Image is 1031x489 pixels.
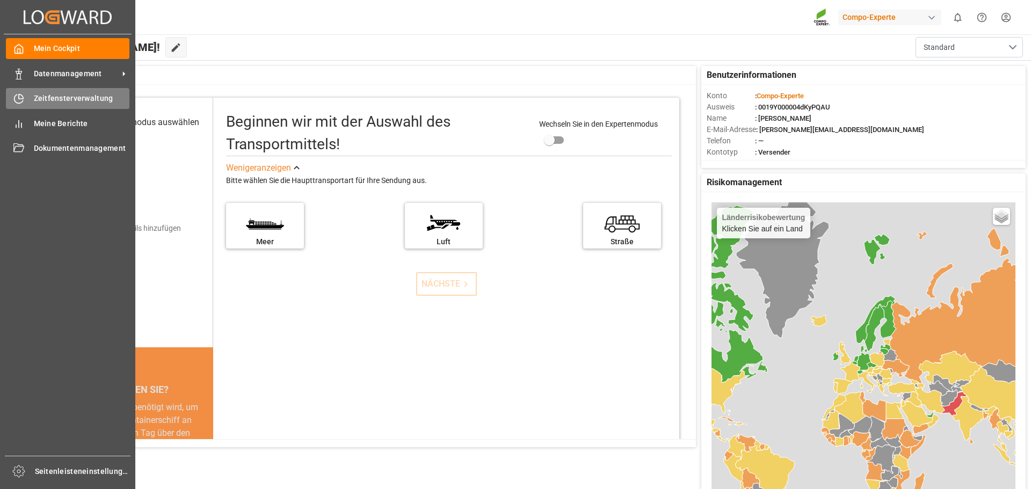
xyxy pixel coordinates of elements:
[6,88,129,109] a: Zeitfensterverwaltung
[970,5,994,30] button: Hilfecenter
[756,126,924,134] font: : [PERSON_NAME][EMAIL_ADDRESS][DOMAIN_NAME]
[707,103,735,111] font: Ausweis
[924,43,955,52] font: Standard
[722,213,805,222] font: Länderrisikobewertung
[6,138,129,159] a: Dokumentenmanagement
[34,69,102,78] font: Datenmanagement
[93,117,199,127] font: Transportmodus auswählen
[422,279,460,289] font: NÄCHSTE
[226,163,257,173] font: Weniger
[6,38,129,59] a: Mein Cockpit
[35,467,132,476] font: Seitenleisteneinstellungen
[946,5,970,30] button: 0 neue Benachrichtigungen anzeigen
[34,144,126,152] font: Dokumentenmanagement
[34,44,80,53] font: Mein Cockpit
[416,272,477,296] button: NÄCHSTE
[103,384,169,395] font: WUSSTEN SIE?
[707,136,731,145] font: Telefon
[722,224,803,233] font: Klicken Sie auf ein Land
[707,177,782,187] font: Risikomanagement
[34,94,113,103] font: Zeitfensterverwaltung
[843,13,896,21] font: Compo-Experte
[814,8,831,27] img: Screenshot%202023-09-29%20at%2010.02.21.png_1712312052.png
[755,92,757,100] font: :
[257,163,291,173] font: anzeigen
[539,120,658,128] font: Wechseln Sie in den Expertenmodus
[707,114,727,122] font: Name
[256,237,274,246] font: Meer
[755,103,830,111] font: : 0019Y000004dKyPQAU
[6,113,129,134] a: Meine Berichte
[437,237,451,246] font: Luft
[993,208,1010,225] a: Ebenen
[916,37,1023,57] button: Menü öffnen
[92,224,181,232] font: Versanddetails hinzufügen
[755,114,811,122] font: : [PERSON_NAME]
[611,237,634,246] font: Straße
[707,70,796,80] font: Benutzerinformationen
[755,137,764,145] font: : —
[226,176,427,185] font: Bitte wählen Sie die Haupttransportart für Ihre Sendung aus.
[45,41,160,54] font: Hallo [PERSON_NAME]!
[707,148,738,156] font: Kontotyp
[707,125,756,134] font: E-Mail-Adresse
[707,91,727,100] font: Konto
[226,113,451,153] font: Beginnen wir mit der Auswahl des Transportmittels!
[755,148,790,156] font: : Versender
[838,7,946,27] button: Compo-Experte
[757,92,804,100] font: Compo-Experte
[226,111,528,156] div: Beginnen wir mit der Auswahl des Transportmittels!
[34,119,88,128] font: Meine Berichte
